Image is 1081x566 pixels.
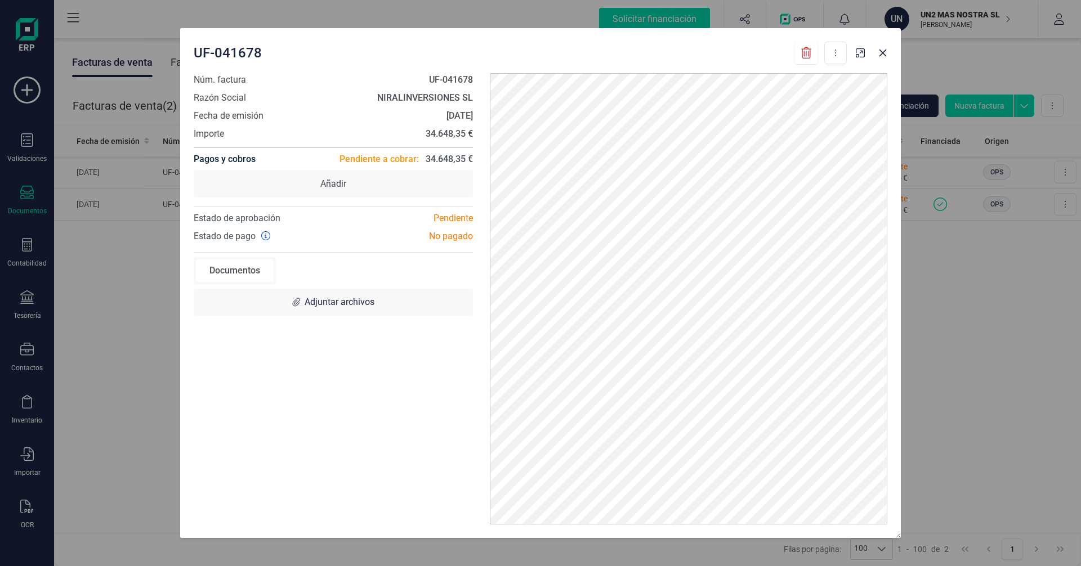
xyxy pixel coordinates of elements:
[194,148,256,170] h4: Pagos y cobros
[305,295,374,309] span: Adjuntar archivos
[333,230,481,243] div: No pagado
[194,230,256,243] span: Estado de pago
[194,109,263,123] span: Fecha de emisión
[446,110,473,121] strong: [DATE]
[194,127,224,141] span: Importe
[874,44,892,62] button: Close
[194,44,262,62] span: UF-041678
[320,177,346,191] span: Añadir
[377,92,473,103] strong: NIRALINVERSIONES SL
[340,152,419,166] span: Pendiente a cobrar:
[426,152,473,166] span: 34.648,35 €
[333,212,481,225] div: Pendiente
[194,289,473,316] div: Adjuntar archivos
[196,259,274,282] div: Documentos
[194,213,280,223] span: Estado de aprobación
[429,74,473,85] strong: UF-041678
[194,91,246,105] span: Razón Social
[426,128,473,139] strong: 34.648,35 €
[194,73,246,87] span: Núm. factura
